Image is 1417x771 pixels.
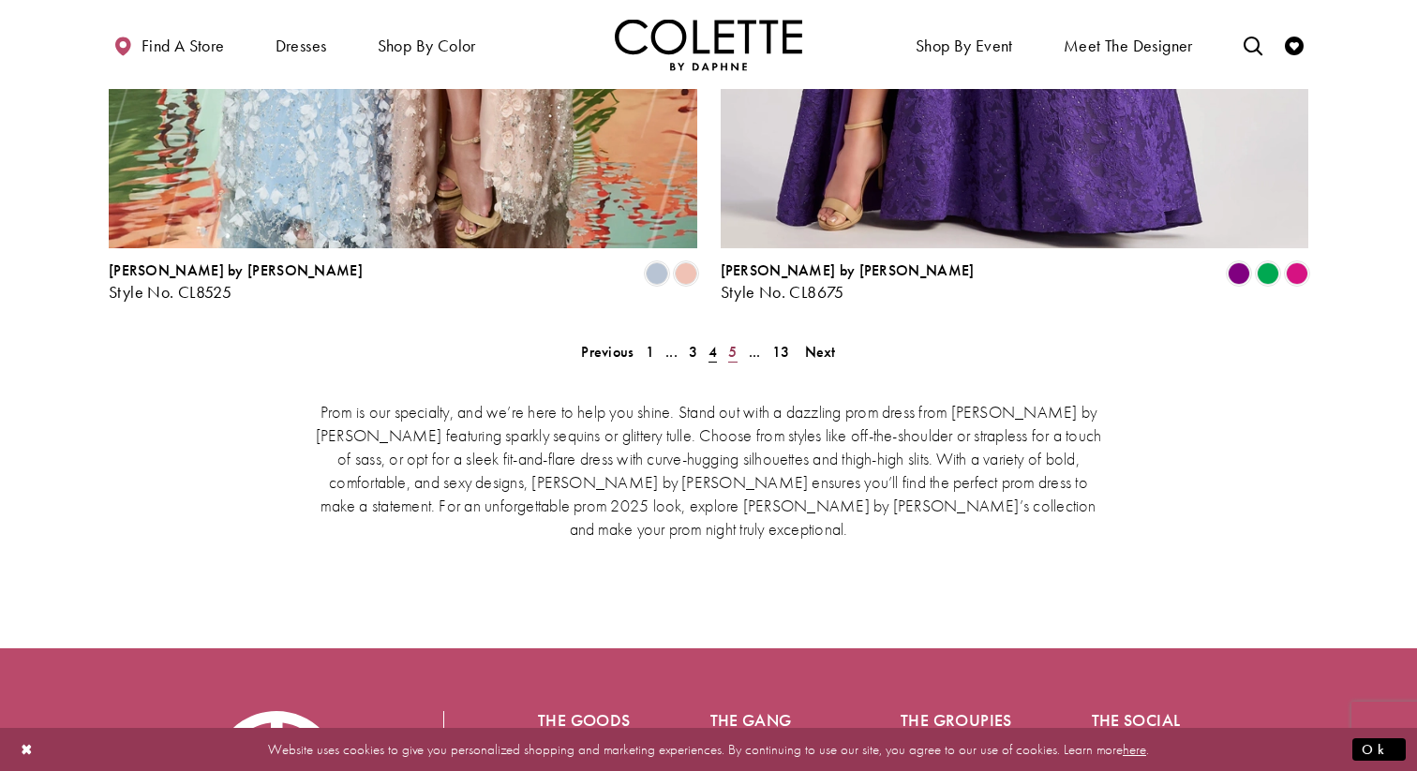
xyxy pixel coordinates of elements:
h5: The social [1092,711,1208,730]
h5: The groupies [901,711,1017,730]
span: [PERSON_NAME] by [PERSON_NAME] [109,260,363,280]
i: Emerald [1257,262,1279,285]
span: Style No. CL8675 [721,281,844,303]
a: 5 [723,338,742,365]
a: Next Page [799,338,842,365]
div: Colette by Daphne Style No. CL8675 [721,262,975,302]
a: 1 [640,338,660,365]
i: Fuchsia [1286,262,1308,285]
h5: The goods [538,711,635,730]
span: Meet the designer [1064,37,1193,55]
span: Shop By Event [911,19,1018,70]
h5: The gang [710,711,827,730]
span: Style No. CL8525 [109,281,231,303]
a: here [1123,739,1146,758]
a: 13 [767,338,796,365]
span: Next [805,342,836,362]
a: Find a store [109,19,229,70]
a: Visit Home Page [615,19,802,70]
i: Ice Blue [646,262,668,285]
a: Check Wishlist [1280,19,1308,70]
span: ... [749,342,761,362]
span: 13 [772,342,790,362]
span: 3 [689,342,697,362]
span: [PERSON_NAME] by [PERSON_NAME] [721,260,975,280]
span: Shop By Event [916,37,1013,55]
span: Current page [703,338,723,365]
span: 5 [728,342,737,362]
button: Submit Dialog [1352,737,1406,761]
a: ... [660,338,683,365]
p: Prom is our specialty, and we’re here to help you shine. Stand out with a dazzling prom dress fro... [310,400,1107,541]
a: 3 [683,338,703,365]
img: Colette by Daphne [615,19,802,70]
div: Colette by Daphne Style No. CL8525 [109,262,363,302]
a: ... [743,338,767,365]
i: Peachy Pink [675,262,697,285]
span: Shop by color [373,19,481,70]
a: Toggle search [1239,19,1267,70]
span: Find a store [142,37,225,55]
span: Previous [581,342,634,362]
span: ... [665,342,678,362]
span: 1 [646,342,654,362]
a: Meet the designer [1059,19,1198,70]
a: Prev Page [575,338,639,365]
span: 4 [708,342,717,362]
span: Dresses [271,19,332,70]
i: Purple [1228,262,1250,285]
button: Close Dialog [11,733,43,765]
span: Dresses [276,37,327,55]
p: Website uses cookies to give you personalized shopping and marketing experiences. By continuing t... [135,736,1282,762]
span: Shop by color [378,37,476,55]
